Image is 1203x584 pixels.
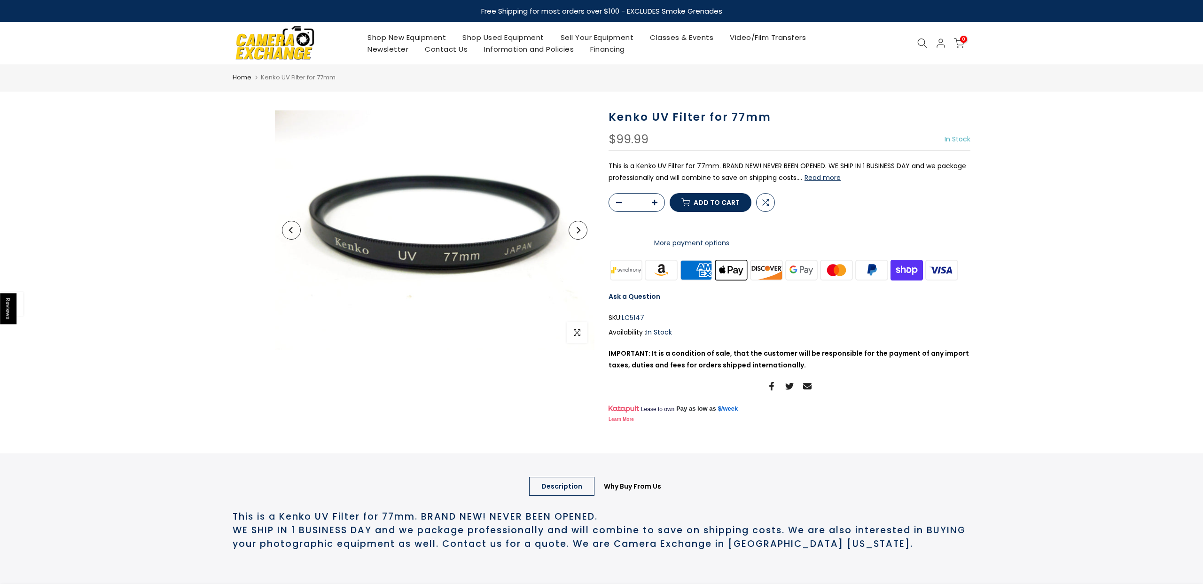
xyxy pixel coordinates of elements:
a: Sell Your Equipment [552,31,642,43]
div: $99.99 [609,133,648,146]
img: discover [749,258,784,281]
a: Shop New Equipment [359,31,454,43]
div: Availability : [609,327,970,338]
span: 0 [960,36,967,43]
a: Newsletter [359,43,417,55]
img: american express [679,258,714,281]
img: google pay [784,258,819,281]
button: Read more [805,173,841,182]
img: apple pay [714,258,749,281]
span: Add to cart [694,199,740,206]
button: Add to cart [670,193,751,212]
span: LC5147 [622,312,644,324]
span: Lease to own [641,405,674,413]
a: Ask a Question [609,292,660,301]
strong: IMPORTANT: It is a condition of sale, that the customer will be responsible for the payment of an... [609,349,969,370]
a: Share on Twitter [785,381,794,392]
span: In Stock [646,327,672,337]
a: Share on Email [803,381,812,392]
div: SKU: [609,312,970,324]
a: Financing [582,43,633,55]
img: amazon payments [644,258,679,281]
span: Kenko UV Filter for 77mm [261,73,336,82]
strong: Free Shipping for most orders over $100 - EXCLUDES Smoke Grenades [481,6,722,16]
img: paypal [854,258,890,281]
a: Learn More [609,417,634,422]
h1: This is a Kenko UV Filter for 77mm. BRAND NEW! NEVER BEEN OPENED. [233,510,970,523]
a: Contact Us [417,43,476,55]
button: Next [569,221,587,240]
a: Shop Used Equipment [454,31,553,43]
img: Kenko UV Filter for 77mm Filters and Accessories Kenko LC5147 [275,110,594,350]
h1: Kenko UV Filter for 77mm [609,110,970,124]
a: Home [233,73,251,82]
a: Share on Facebook [767,381,776,392]
a: Video/Film Transfers [722,31,814,43]
span: In Stock [945,134,970,144]
img: shopify pay [889,258,924,281]
img: visa [924,258,960,281]
span: Pay as low as [676,405,716,413]
img: synchrony [609,258,644,281]
h1: WE SHIP IN 1 BUSINESS DAY and we package professionally and will combine to save on shipping cost... [233,523,970,551]
a: Why Buy From Us [592,477,673,496]
a: More payment options [609,237,775,249]
a: Classes & Events [642,31,722,43]
a: 0 [954,38,964,48]
a: $/week [718,405,738,413]
a: Information and Policies [476,43,582,55]
img: master [819,258,854,281]
button: Previous [282,221,301,240]
p: This is a Kenko UV Filter for 77mm. BRAND NEW! NEVER BEEN OPENED. WE SHIP IN 1 BUSINESS DAY and w... [609,160,970,184]
a: Description [529,477,594,496]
